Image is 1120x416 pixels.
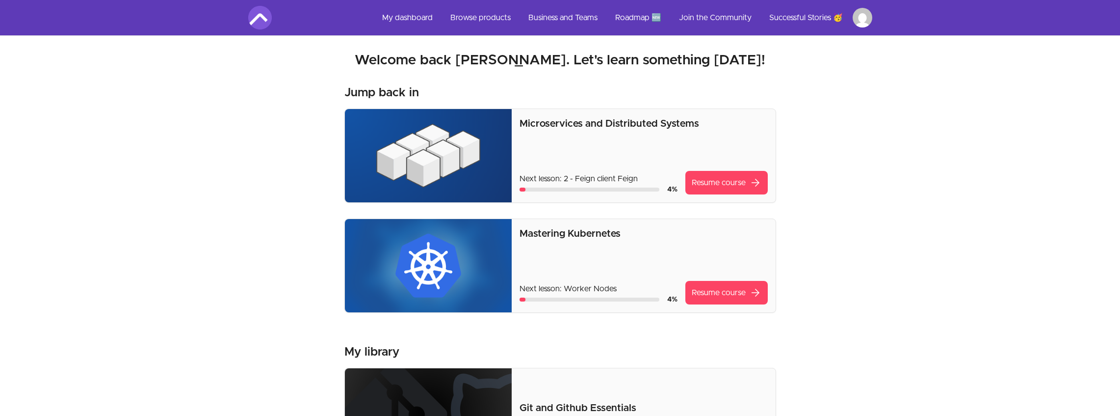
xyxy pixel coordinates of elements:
span: arrow_forward [750,287,761,299]
a: My dashboard [374,6,441,29]
p: Git and Github Essentials [520,401,767,415]
h3: My library [344,344,399,360]
p: Mastering Kubernetes [520,227,767,241]
a: Browse products [443,6,519,29]
p: Next lesson: 2 - Feign client Feign [520,173,677,185]
h3: Jump back in [344,85,419,101]
a: Resume coursearrow_forward [685,281,768,305]
a: Join the Community [671,6,759,29]
span: 4 % [667,186,677,193]
a: Business and Teams [521,6,605,29]
p: Next lesson: Worker Nodes [520,283,677,295]
span: arrow_forward [750,177,761,189]
img: Product image for Microservices and Distributed Systems [345,109,512,202]
span: 4 % [667,296,677,303]
img: Product image for Mastering Kubernetes [345,219,512,312]
a: Resume coursearrow_forward [685,171,768,194]
img: Amigoscode logo [248,6,272,29]
div: Course progress [520,298,659,302]
a: Successful Stories 🥳 [761,6,851,29]
h2: Welcome back [PERSON_NAME]. Let's learn something [DATE]! [248,52,872,69]
a: Roadmap 🆕 [607,6,669,29]
p: Microservices and Distributed Systems [520,117,767,131]
img: Profile image for Peter Bittu [853,8,872,28]
nav: Main [374,6,872,29]
div: Course progress [520,188,659,192]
